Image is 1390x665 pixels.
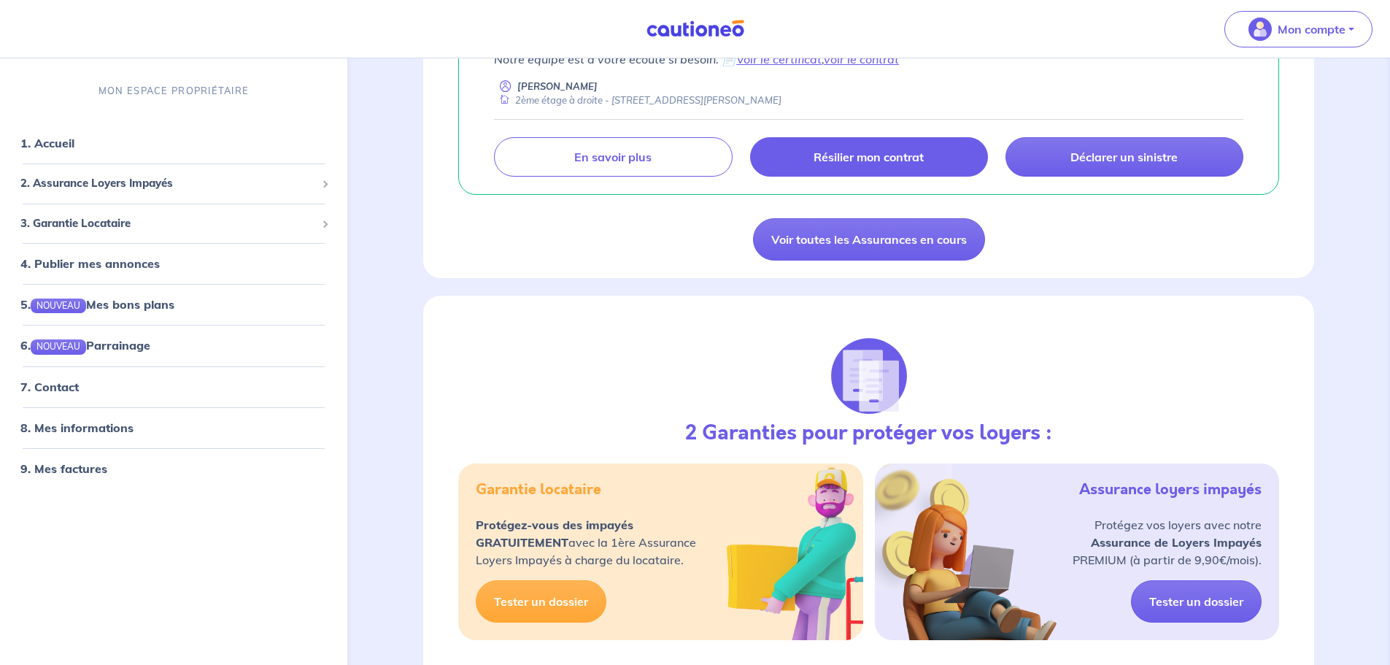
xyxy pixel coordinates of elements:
[99,84,249,98] p: MON ESPACE PROPRIÉTAIRE
[736,52,822,66] a: Voir le certificat
[20,215,316,232] span: 3. Garantie Locataire
[1070,150,1178,164] p: Déclarer un sinistre
[1091,535,1262,550] strong: Assurance de Loyers Impayés
[517,80,598,93] p: [PERSON_NAME]
[494,50,1243,68] p: Notre équipe est à votre écoute si besoin. 📄 ,
[574,150,652,164] p: En savoir plus
[1278,20,1345,38] p: Mon compte
[20,461,107,476] a: 9. Mes factures
[494,137,732,177] a: En savoir plus
[641,20,750,38] img: Cautioneo
[6,331,341,360] div: 6.NOUVEAUParrainage
[20,136,74,150] a: 1. Accueil
[6,128,341,158] div: 1. Accueil
[476,481,601,499] h5: Garantie locataire
[6,454,341,483] div: 9. Mes factures
[1073,516,1262,569] p: Protégez vos loyers avec notre PREMIUM (à partir de 9,90€/mois).
[685,421,1052,446] h3: 2 Garanties pour protéger vos loyers :
[1248,18,1272,41] img: illu_account_valid_menu.svg
[6,290,341,319] div: 5.NOUVEAUMes bons plans
[476,516,696,569] p: avec la 1ère Assurance Loyers Impayés à charge du locataire.
[1224,11,1372,47] button: illu_account_valid_menu.svgMon compte
[6,413,341,442] div: 8. Mes informations
[6,249,341,278] div: 4. Publier mes annonces
[476,518,633,550] strong: Protégez-vous des impayés GRATUITEMENT
[1079,481,1262,499] h5: Assurance loyers impayés
[750,137,988,177] a: Résilier mon contrat
[20,256,160,271] a: 4. Publier mes annonces
[753,218,985,261] a: Voir toutes les Assurances en cours
[20,420,134,435] a: 8. Mes informations
[20,297,174,312] a: 5.NOUVEAUMes bons plans
[6,169,341,198] div: 2. Assurance Loyers Impayés
[20,338,150,353] a: 6.NOUVEAUParrainage
[824,52,899,66] a: voir le contrat
[1131,580,1262,623] a: Tester un dossier
[6,372,341,401] div: 7. Contact
[6,210,341,238] div: 3. Garantie Locataire
[20,380,79,394] a: 7. Contact
[814,150,924,164] p: Résilier mon contrat
[20,175,316,192] span: 2. Assurance Loyers Impayés
[1005,137,1243,177] a: Déclarer un sinistre
[494,93,781,107] div: 2ème étage à droite - [STREET_ADDRESS][PERSON_NAME]
[830,337,908,415] img: justif-loupe
[476,580,606,623] a: Tester un dossier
